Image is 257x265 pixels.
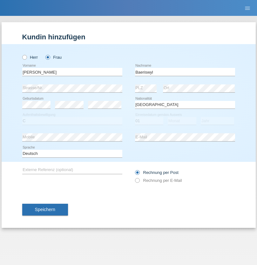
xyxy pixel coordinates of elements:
[135,178,182,183] label: Rechnung per E-Mail
[241,6,254,10] a: menu
[135,170,139,178] input: Rechnung per Post
[22,33,235,41] h1: Kundin hinzufügen
[22,55,38,60] label: Herr
[22,55,26,59] input: Herr
[135,178,139,186] input: Rechnung per E-Mail
[35,207,55,212] span: Speichern
[244,5,251,11] i: menu
[135,170,179,175] label: Rechnung per Post
[45,55,50,59] input: Frau
[45,55,62,60] label: Frau
[22,204,68,216] button: Speichern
